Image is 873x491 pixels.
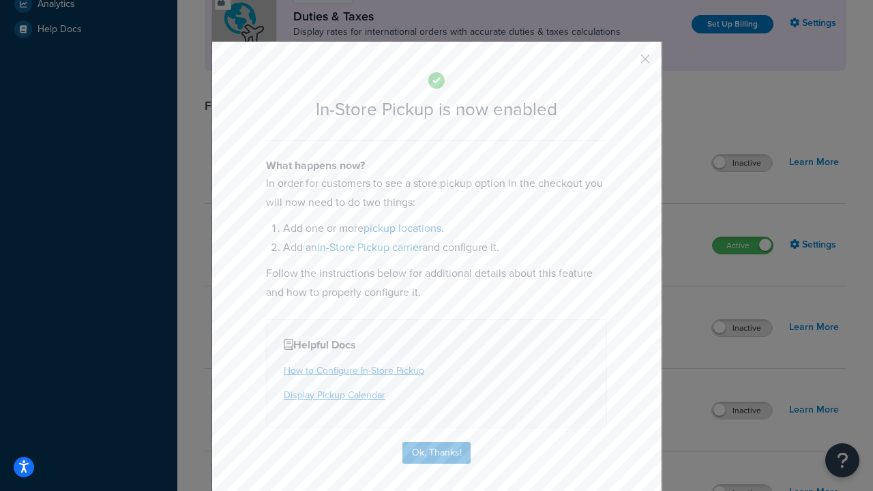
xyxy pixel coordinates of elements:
[284,363,424,378] a: How to Configure In-Store Pickup
[266,100,607,119] h2: In-Store Pickup is now enabled
[284,337,589,353] h4: Helpful Docs
[317,239,422,255] a: In-Store Pickup carrier
[364,220,441,236] a: pickup locations
[283,219,607,238] li: Add one or more .
[266,264,607,302] p: Follow the instructions below for additional details about this feature and how to properly confi...
[266,158,607,174] h4: What happens now?
[402,442,471,464] button: Ok, Thanks!
[266,174,607,212] p: In order for customers to see a store pickup option in the checkout you will now need to do two t...
[284,388,385,402] a: Display Pickup Calendar
[283,238,607,257] li: Add an and configure it.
